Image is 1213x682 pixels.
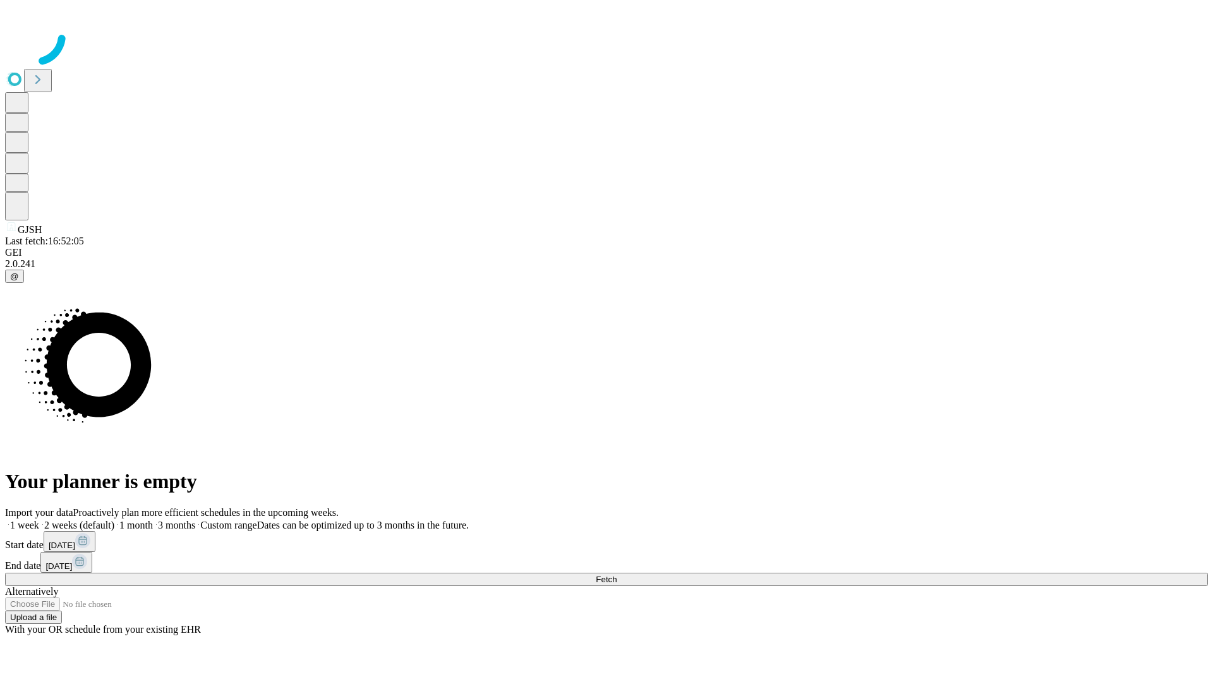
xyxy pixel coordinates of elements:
[10,520,39,530] span: 1 week
[5,247,1208,258] div: GEI
[5,258,1208,270] div: 2.0.241
[596,575,617,584] span: Fetch
[5,611,62,624] button: Upload a file
[5,573,1208,586] button: Fetch
[44,531,95,552] button: [DATE]
[5,270,24,283] button: @
[5,507,73,518] span: Import your data
[5,531,1208,552] div: Start date
[18,224,42,235] span: GJSH
[5,586,58,597] span: Alternatively
[257,520,469,530] span: Dates can be optimized up to 3 months in the future.
[119,520,153,530] span: 1 month
[5,236,84,246] span: Last fetch: 16:52:05
[200,520,256,530] span: Custom range
[44,520,114,530] span: 2 weeks (default)
[40,552,92,573] button: [DATE]
[5,552,1208,573] div: End date
[10,272,19,281] span: @
[5,470,1208,493] h1: Your planner is empty
[73,507,339,518] span: Proactively plan more efficient schedules in the upcoming weeks.
[158,520,195,530] span: 3 months
[5,624,201,635] span: With your OR schedule from your existing EHR
[49,541,75,550] span: [DATE]
[45,561,72,571] span: [DATE]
